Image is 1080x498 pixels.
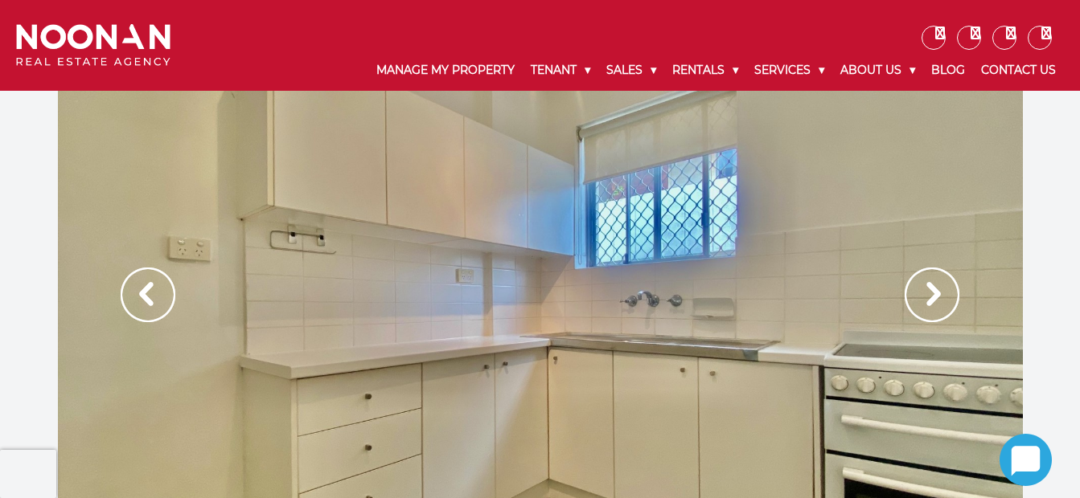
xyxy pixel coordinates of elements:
[368,50,523,91] a: Manage My Property
[523,50,598,91] a: Tenant
[16,24,170,67] img: Noonan Real Estate Agency
[905,267,959,322] img: Arrow slider
[121,267,175,322] img: Arrow slider
[973,50,1064,91] a: Contact Us
[746,50,832,91] a: Services
[664,50,746,91] a: Rentals
[923,50,973,91] a: Blog
[832,50,923,91] a: About Us
[598,50,664,91] a: Sales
